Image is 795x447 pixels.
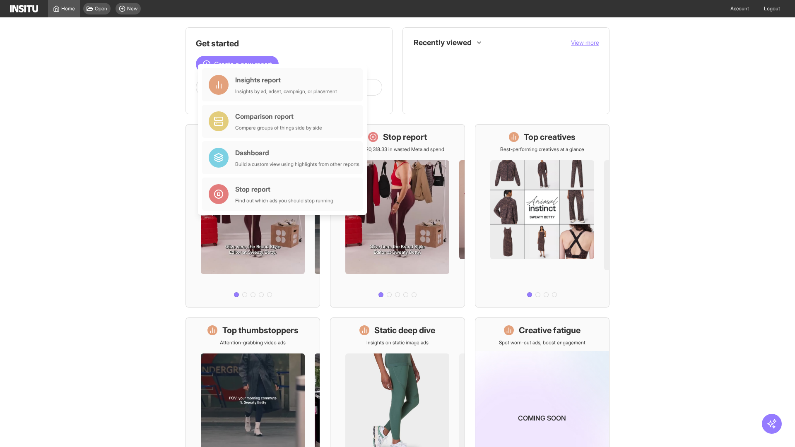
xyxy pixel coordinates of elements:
div: Insights report [235,75,337,85]
img: Logo [10,5,38,12]
a: Top creativesBest-performing creatives at a glance [475,124,609,308]
h1: Top creatives [524,131,576,143]
span: Create a new report [214,59,272,69]
span: New [127,5,137,12]
button: Create a new report [196,56,279,72]
div: Comparison report [235,111,322,121]
h1: Stop report [383,131,427,143]
h1: Top thumbstoppers [222,324,299,336]
p: Best-performing creatives at a glance [500,146,584,153]
h1: Get started [196,38,382,49]
a: What's live nowSee all active ads instantly [185,124,320,308]
span: Home [61,5,75,12]
h1: Static deep dive [374,324,435,336]
p: Attention-grabbing video ads [220,339,286,346]
div: Stop report [235,184,333,194]
div: Insights by ad, adset, campaign, or placement [235,88,337,95]
span: Open [95,5,107,12]
div: Dashboard [235,148,359,158]
a: Stop reportSave £20,318.33 in wasted Meta ad spend [330,124,465,308]
p: Save £20,318.33 in wasted Meta ad spend [351,146,444,153]
p: Insights on static image ads [366,339,429,346]
span: View more [571,39,599,46]
button: View more [571,38,599,47]
div: Find out which ads you should stop running [235,197,333,204]
div: Build a custom view using highlights from other reports [235,161,359,168]
div: Compare groups of things side by side [235,125,322,131]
